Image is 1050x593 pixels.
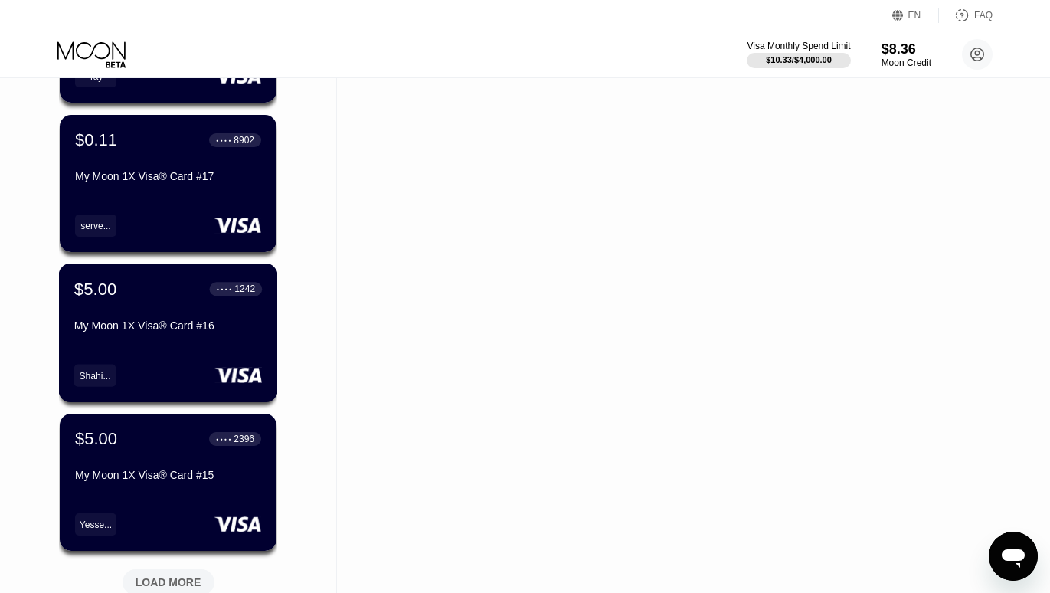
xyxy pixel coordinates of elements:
div: 8902 [234,135,254,146]
div: My Moon 1X Visa® Card #16 [74,319,262,332]
div: ● ● ● ● [216,138,231,143]
div: ● ● ● ● [217,287,232,291]
div: $5.00 [74,279,117,299]
div: $5.00● ● ● ●1242My Moon 1X Visa® Card #16Shahi... [60,264,276,401]
iframe: Button to launch messaging window [989,532,1038,581]
div: $0.11 [75,130,117,150]
div: Shahi... [74,364,116,386]
div: EN [892,8,939,23]
div: Yesse... [80,519,112,530]
div: serve... [75,215,116,237]
div: $5.00 [75,429,117,449]
div: $8.36Moon Credit [882,41,931,68]
div: My Moon 1X Visa® Card #15 [75,469,261,481]
div: FAQ [974,10,993,21]
div: ● ● ● ● [216,437,231,441]
div: Yesse... [75,513,116,536]
div: $8.36 [882,41,931,57]
div: EN [908,10,921,21]
div: My Moon 1X Visa® Card #17 [75,170,261,182]
div: 1242 [234,283,255,294]
div: Shahi... [79,370,110,381]
div: Visa Monthly Spend Limit$10.33/$4,000.00 [747,41,850,68]
div: $10.33 / $4,000.00 [766,55,832,64]
div: Moon Credit [882,57,931,68]
div: $0.11● ● ● ●8902My Moon 1X Visa® Card #17serve... [60,115,276,252]
div: FAQ [939,8,993,23]
div: LOAD MORE [136,575,201,589]
div: $5.00● ● ● ●2396My Moon 1X Visa® Card #15Yesse... [60,414,276,551]
div: serve... [80,221,110,231]
div: 2396 [234,434,254,444]
div: Visa Monthly Spend Limit [747,41,850,51]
